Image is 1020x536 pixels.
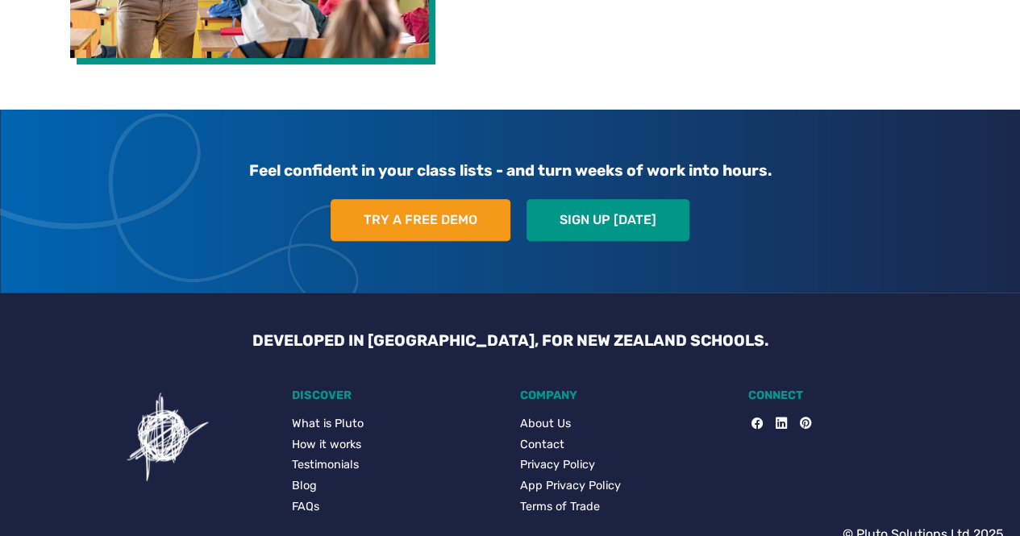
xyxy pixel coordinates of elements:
a: Privacy Policy [520,456,729,474]
a: Terms of Trade [520,498,729,516]
a: App Privacy Policy [520,477,729,495]
a: Facebook [751,415,763,433]
h5: DISCOVER [292,388,501,402]
a: Try a free demo [331,199,510,241]
a: Contact [520,436,729,454]
a: What is Pluto [292,415,501,433]
a: FAQs [292,498,501,516]
a: Blog [292,477,501,495]
h3: DEVELOPED IN [GEOGRAPHIC_DATA], FOR NEW ZEALAND SCHOOLS. [239,331,781,350]
a: About Us [520,415,729,433]
h5: COMPANY [520,388,729,402]
img: Pluto icon showing a confusing task for users [119,388,216,485]
a: Testimonials [292,456,501,474]
a: Sign up [DATE] [527,199,689,241]
a: LinkedIn [763,415,787,433]
a: Pinterest [787,415,811,433]
h5: CONNECT [748,388,957,402]
a: How it works [292,436,501,454]
h3: Feel confident in your class lists - and turn weeks of work into hours. [70,148,951,193]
